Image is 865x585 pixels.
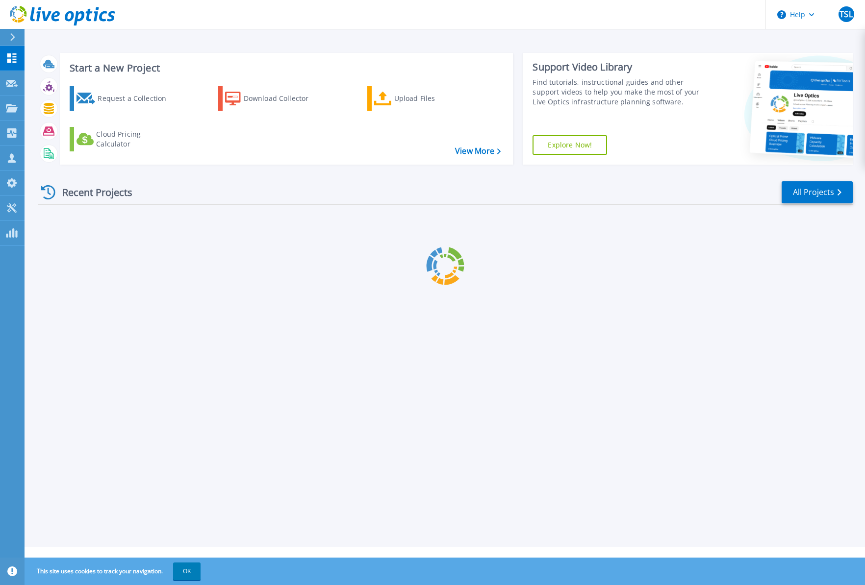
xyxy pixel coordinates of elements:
a: Explore Now! [533,135,607,155]
a: Request a Collection [70,86,179,111]
a: View More [455,146,501,156]
h3: Start a New Project [70,63,501,73]
div: Cloud Pricing Calculator [96,129,175,149]
a: All Projects [782,181,853,203]
a: Upload Files [367,86,477,111]
div: Recent Projects [38,180,146,204]
span: This site uses cookies to track your navigation. [27,562,201,580]
a: Download Collector [218,86,328,111]
div: Request a Collection [98,89,176,108]
div: Upload Files [394,89,473,108]
div: Find tutorials, instructional guides and other support videos to help you make the most of your L... [533,77,700,107]
a: Cloud Pricing Calculator [70,127,179,151]
div: Support Video Library [533,61,700,73]
span: TSL [840,10,852,18]
button: OK [173,562,201,580]
div: Download Collector [244,89,322,108]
